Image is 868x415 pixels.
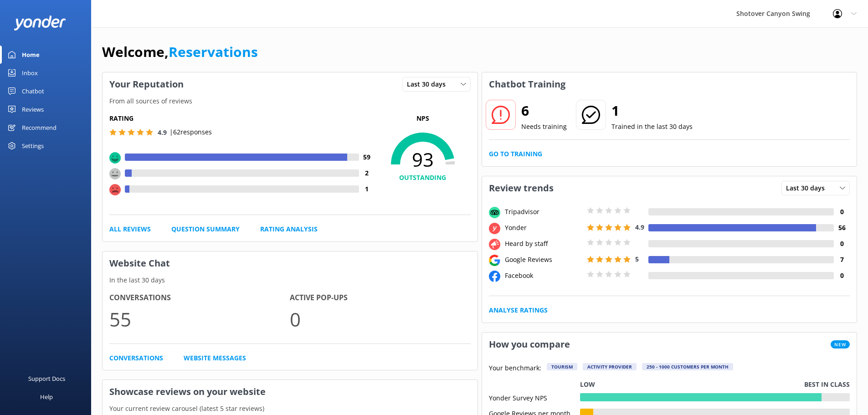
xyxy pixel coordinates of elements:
[14,15,66,31] img: yonder-white-logo.png
[580,379,595,389] p: Low
[103,275,478,285] p: In the last 30 days
[22,46,40,64] div: Home
[521,100,567,122] h2: 6
[103,251,478,275] h3: Website Chat
[547,363,577,370] div: Tourism
[503,271,585,281] div: Facebook
[103,380,478,404] h3: Showcase reviews on your website
[834,271,850,281] h4: 0
[169,42,258,61] a: Reservations
[642,363,733,370] div: 250 - 1000 customers per month
[169,127,212,137] p: | 62 responses
[359,152,375,162] h4: 59
[786,183,830,193] span: Last 30 days
[375,113,471,123] p: NPS
[521,122,567,132] p: Needs training
[583,363,637,370] div: Activity Provider
[482,333,577,356] h3: How you compare
[489,305,548,315] a: Analyse Ratings
[109,304,290,334] p: 55
[407,79,451,89] span: Last 30 days
[503,207,585,217] div: Tripadvisor
[22,137,44,155] div: Settings
[489,363,541,374] p: Your benchmark:
[831,340,850,348] span: New
[290,292,470,304] h4: Active Pop-ups
[611,122,693,132] p: Trained in the last 30 days
[158,128,167,137] span: 4.9
[103,404,478,414] p: Your current review carousel (latest 5 star reviews)
[482,176,560,200] h3: Review trends
[359,184,375,194] h4: 1
[28,369,65,388] div: Support Docs
[503,239,585,249] div: Heard by staff
[22,82,44,100] div: Chatbot
[22,100,44,118] div: Reviews
[834,255,850,265] h4: 7
[40,388,53,406] div: Help
[109,224,151,234] a: All Reviews
[834,223,850,233] h4: 56
[635,223,644,231] span: 4.9
[184,353,246,363] a: Website Messages
[102,41,258,63] h1: Welcome,
[375,148,471,171] span: 93
[290,304,470,334] p: 0
[804,379,850,389] p: Best in class
[482,72,572,96] h3: Chatbot Training
[503,223,585,233] div: Yonder
[22,118,56,137] div: Recommend
[260,224,318,234] a: Rating Analysis
[375,173,471,183] h4: OUTSTANDING
[489,149,542,159] a: Go to Training
[109,113,375,123] h5: Rating
[635,255,639,263] span: 5
[834,207,850,217] h4: 0
[503,255,585,265] div: Google Reviews
[611,100,693,122] h2: 1
[171,224,240,234] a: Question Summary
[109,292,290,304] h4: Conversations
[103,96,478,106] p: From all sources of reviews
[359,168,375,178] h4: 2
[22,64,38,82] div: Inbox
[109,353,163,363] a: Conversations
[103,72,190,96] h3: Your Reputation
[834,239,850,249] h4: 0
[489,393,580,401] div: Yonder Survey NPS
